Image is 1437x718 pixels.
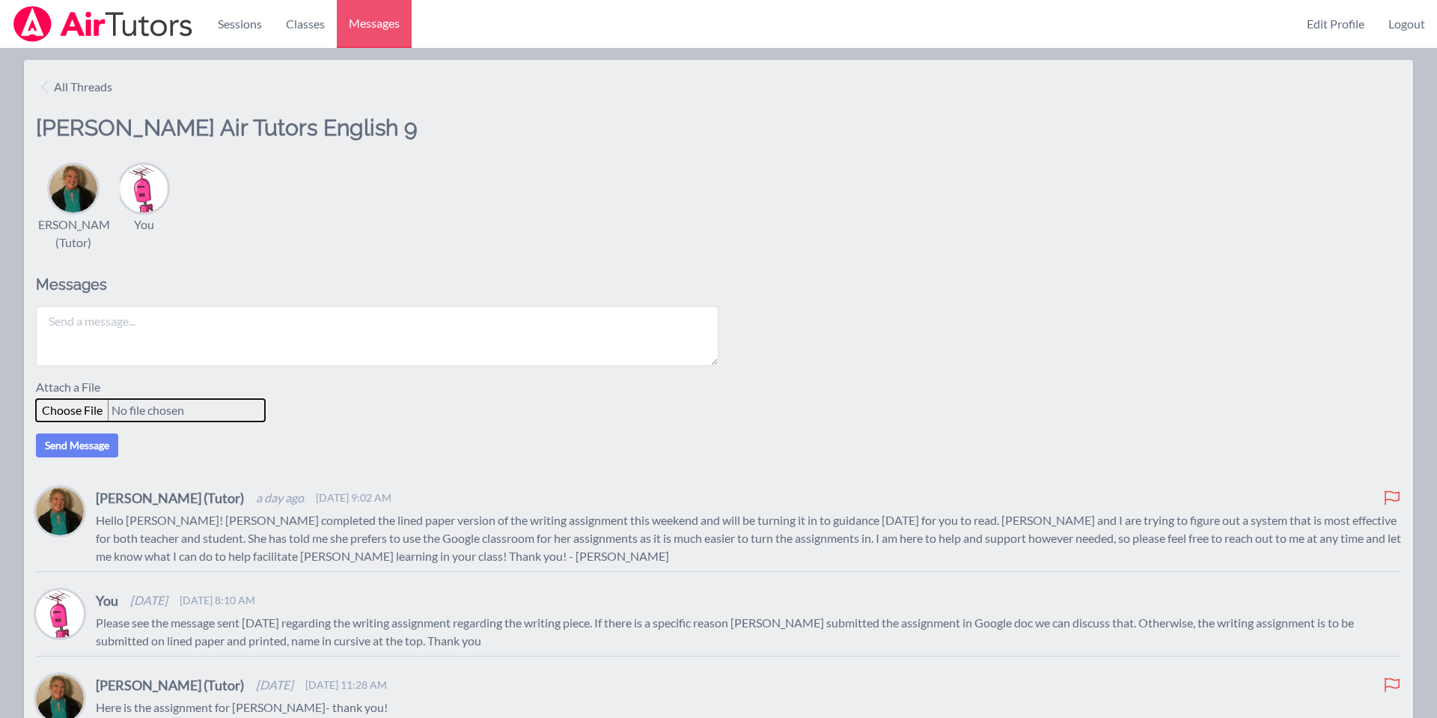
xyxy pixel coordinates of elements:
[36,114,718,162] h2: [PERSON_NAME] Air Tutors English 9
[36,378,109,399] label: Attach a File
[96,590,118,611] h4: You
[12,6,194,42] img: Airtutors Logo
[36,433,118,457] button: Send Message
[256,676,293,694] span: [DATE]
[134,216,154,234] div: You
[96,614,1401,650] p: Please see the message sent [DATE] regarding the writing assignment regarding the writing piece. ...
[316,490,391,505] span: [DATE] 9:02 AM
[36,72,118,102] a: All Threads
[49,165,97,213] img: Amy Ayers
[180,593,255,608] span: [DATE] 8:10 AM
[305,678,387,693] span: [DATE] 11:28 AM
[256,489,304,507] span: a day ago
[96,675,244,696] h4: [PERSON_NAME] (Tutor)
[349,14,400,32] span: Messages
[130,591,168,609] span: [DATE]
[54,78,112,96] span: All Threads
[96,511,1401,565] p: Hello [PERSON_NAME]! [PERSON_NAME] completed the lined paper version of the writing assignment th...
[36,276,718,294] h2: Messages
[27,216,120,252] div: [PERSON_NAME] (Tutor)
[96,699,1401,717] p: Here is the assignment for [PERSON_NAME]- thank you!
[36,590,84,638] img: Charlie Dickens
[96,487,244,508] h4: [PERSON_NAME] (Tutor)
[36,487,84,535] img: Amy Ayers
[120,165,168,213] img: Charlie Dickens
